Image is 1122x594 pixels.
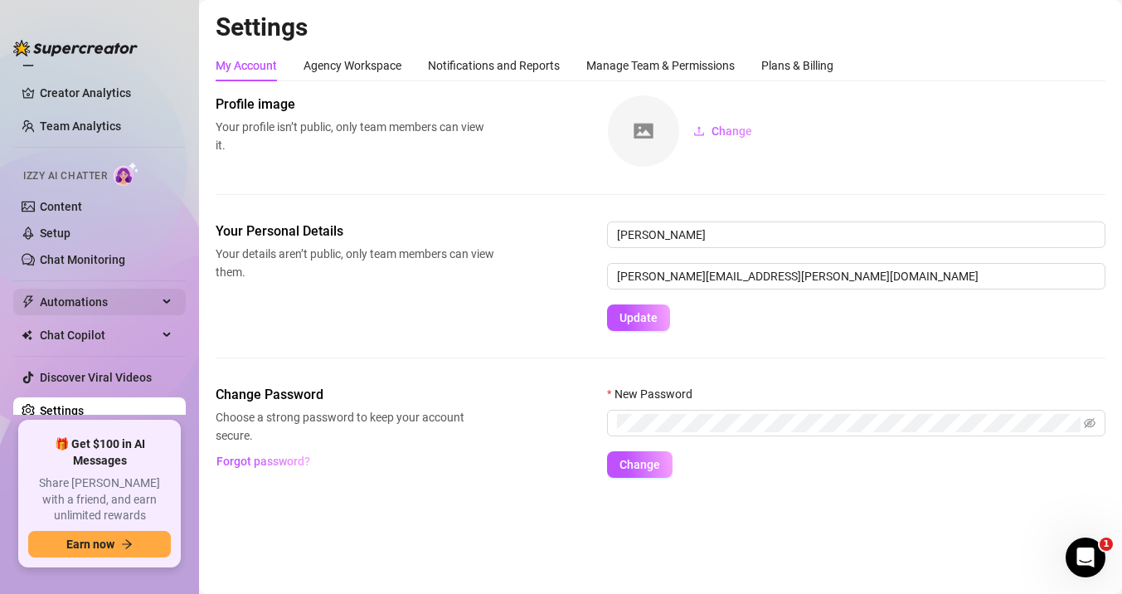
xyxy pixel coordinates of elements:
span: upload [693,125,705,137]
span: Forgot password? [216,455,310,468]
span: thunderbolt [22,295,35,309]
img: logo-BBDzfeDw.svg [13,40,138,56]
span: Izzy AI Chatter [23,168,107,184]
a: Chat Monitoring [40,253,125,266]
img: square-placeholder.png [608,95,679,167]
span: Your Personal Details [216,222,494,241]
span: Choose a strong password to keep your account secure. [216,408,494,445]
span: Update [619,311,658,324]
a: Discover Viral Videos [40,371,152,384]
button: Earn nowarrow-right [28,531,171,557]
span: Change [712,124,752,138]
span: Automations [40,289,158,315]
button: Change [607,451,673,478]
span: 🎁 Get $100 in AI Messages [28,436,171,469]
span: Chat Copilot [40,322,158,348]
span: Change Password [216,385,494,405]
span: Profile image [216,95,494,114]
a: Settings [40,404,84,417]
div: Notifications and Reports [428,56,560,75]
span: arrow-right [121,538,133,550]
div: Agency Workspace [304,56,401,75]
div: My Account [216,56,277,75]
img: Chat Copilot [22,329,32,341]
input: Enter new email [607,263,1105,290]
span: 1 [1100,538,1113,551]
span: Earn now [66,538,114,551]
span: Share [PERSON_NAME] with a friend, and earn unlimited rewards [28,475,171,524]
button: Forgot password? [216,448,310,475]
span: Change [619,458,660,471]
input: New Password [617,414,1081,432]
a: Creator Analytics [40,80,172,106]
a: Home [40,53,71,66]
input: Enter name [607,222,1105,248]
span: Your profile isn’t public, only team members can view it. [216,118,494,154]
a: Content [40,200,82,213]
div: Manage Team & Permissions [586,56,735,75]
a: Setup [40,226,70,240]
iframe: Intercom live chat [1066,538,1105,577]
span: Your details aren’t public, only team members can view them. [216,245,494,281]
div: Plans & Billing [761,56,833,75]
label: New Password [607,385,703,403]
a: Team Analytics [40,119,121,133]
h2: Settings [216,12,1105,43]
img: AI Chatter [114,162,139,186]
span: eye-invisible [1084,417,1095,429]
button: Change [680,118,765,144]
button: Update [607,304,670,331]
